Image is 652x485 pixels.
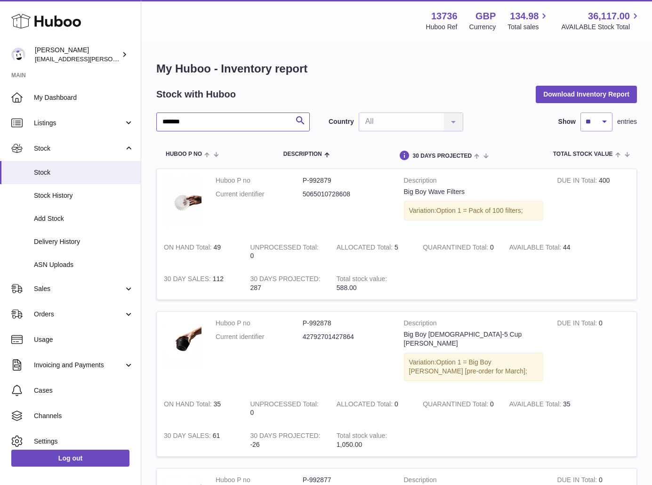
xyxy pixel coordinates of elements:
span: AVAILABLE Stock Total [561,23,641,32]
span: Listings [34,119,124,128]
span: Add Stock [34,214,134,223]
strong: ALLOCATED Total [337,243,394,253]
strong: 30 DAY SALES [164,275,213,285]
strong: AVAILABLE Total [509,400,563,410]
span: Stock [34,144,124,153]
strong: 13736 [431,10,458,23]
dt: Huboo P no [216,176,303,185]
strong: 30 DAYS PROJECTED [250,275,320,285]
span: Cases [34,386,134,395]
span: 30 DAYS PROJECTED [412,153,472,159]
dt: Huboo P no [216,476,303,485]
span: entries [617,117,637,126]
span: ASN Uploads [34,260,134,269]
dt: Current identifier [216,332,303,341]
td: 112 [157,267,243,299]
div: [PERSON_NAME] [35,46,120,64]
strong: ON HAND Total [164,400,214,410]
div: Big Boy Wave Filters [404,187,543,196]
span: Usage [34,335,134,344]
span: Delivery History [34,237,134,246]
td: 61 [157,424,243,456]
label: Show [558,117,576,126]
td: 0 [330,393,416,425]
span: Total stock value [553,151,613,157]
td: 0 [243,236,329,268]
span: Channels [34,412,134,420]
strong: QUARANTINED Total [423,400,490,410]
span: Description [283,151,322,157]
strong: AVAILABLE Total [509,243,563,253]
span: 134.98 [510,10,539,23]
td: 0 [243,393,329,425]
strong: 30 DAY SALES [164,432,213,442]
h2: Stock with Huboo [156,88,236,101]
dt: Huboo P no [216,319,303,328]
dd: 5065010728608 [303,190,390,199]
div: Variation: [404,201,543,220]
span: 0 [490,243,494,251]
dd: P-992877 [303,476,390,485]
td: 5 [330,236,416,268]
img: product image [164,176,201,226]
div: Variation: [404,353,543,381]
span: Huboo P no [166,151,202,157]
label: Country [329,117,354,126]
dd: P-992879 [303,176,390,185]
td: -26 [243,424,329,456]
strong: GBP [475,10,496,23]
strong: Total stock value [337,432,387,442]
a: Log out [11,450,129,467]
span: Stock History [34,191,134,200]
span: 588.00 [337,284,357,291]
span: Sales [34,284,124,293]
span: 0 [490,400,494,408]
span: Option 1 = Pack of 100 filters; [436,207,523,214]
h1: My Huboo - Inventory report [156,61,637,76]
td: 49 [157,236,243,268]
span: Total sales [507,23,549,32]
strong: ALLOCATED Total [337,400,394,410]
a: 36,117.00 AVAILABLE Stock Total [561,10,641,32]
a: 134.98 Total sales [507,10,549,32]
span: 36,117.00 [588,10,630,23]
div: Currency [469,23,496,32]
strong: Total stock value [337,275,387,285]
dd: 42792701427864 [303,332,390,341]
span: 1,050.00 [337,441,362,448]
span: [EMAIL_ADDRESS][PERSON_NAME][DOMAIN_NAME] [35,55,189,63]
strong: Description [404,176,543,187]
strong: Description [404,319,543,330]
span: My Dashboard [34,93,134,102]
img: product image [164,319,201,369]
strong: 30 DAYS PROJECTED [250,432,320,442]
td: 35 [502,393,588,425]
td: 287 [243,267,329,299]
strong: UNPROCESSED Total [250,243,318,253]
span: Orders [34,310,124,319]
dd: P-992878 [303,319,390,328]
span: Invoicing and Payments [34,361,124,370]
span: Settings [34,437,134,446]
strong: QUARANTINED Total [423,243,490,253]
td: 400 [550,169,636,236]
span: Option 1 = Big Boy [PERSON_NAME] [pre-order for March]; [409,358,527,375]
td: 44 [502,236,588,268]
td: 0 [550,312,636,392]
strong: DUE IN Total [557,177,599,186]
div: Big Boy [DEMOGRAPHIC_DATA]-5 Cup [PERSON_NAME] [404,330,543,348]
strong: DUE IN Total [557,319,599,329]
strong: UNPROCESSED Total [250,400,318,410]
dt: Current identifier [216,190,303,199]
span: Stock [34,168,134,177]
td: 35 [157,393,243,425]
strong: ON HAND Total [164,243,214,253]
div: Huboo Ref [426,23,458,32]
img: horia@orea.uk [11,48,25,62]
button: Download Inventory Report [536,86,637,103]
